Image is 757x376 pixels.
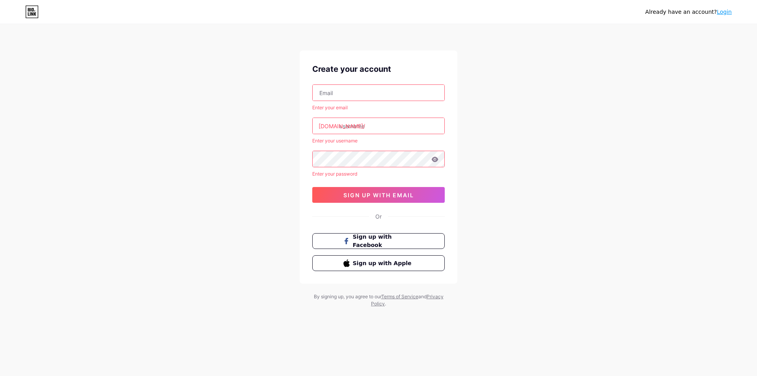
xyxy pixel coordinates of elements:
[312,63,445,75] div: Create your account
[312,170,445,178] div: Enter your password
[312,255,445,271] button: Sign up with Apple
[313,118,444,134] input: username
[353,233,414,249] span: Sign up with Facebook
[717,9,732,15] a: Login
[312,233,445,249] button: Sign up with Facebook
[319,122,365,130] div: [DOMAIN_NAME]/
[381,294,418,299] a: Terms of Service
[343,192,414,198] span: sign up with email
[311,293,446,307] div: By signing up, you agree to our and .
[353,259,414,268] span: Sign up with Apple
[313,85,444,101] input: Email
[312,187,445,203] button: sign up with email
[645,8,732,16] div: Already have an account?
[375,212,382,221] div: Or
[312,137,445,144] div: Enter your username
[312,104,445,111] div: Enter your email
